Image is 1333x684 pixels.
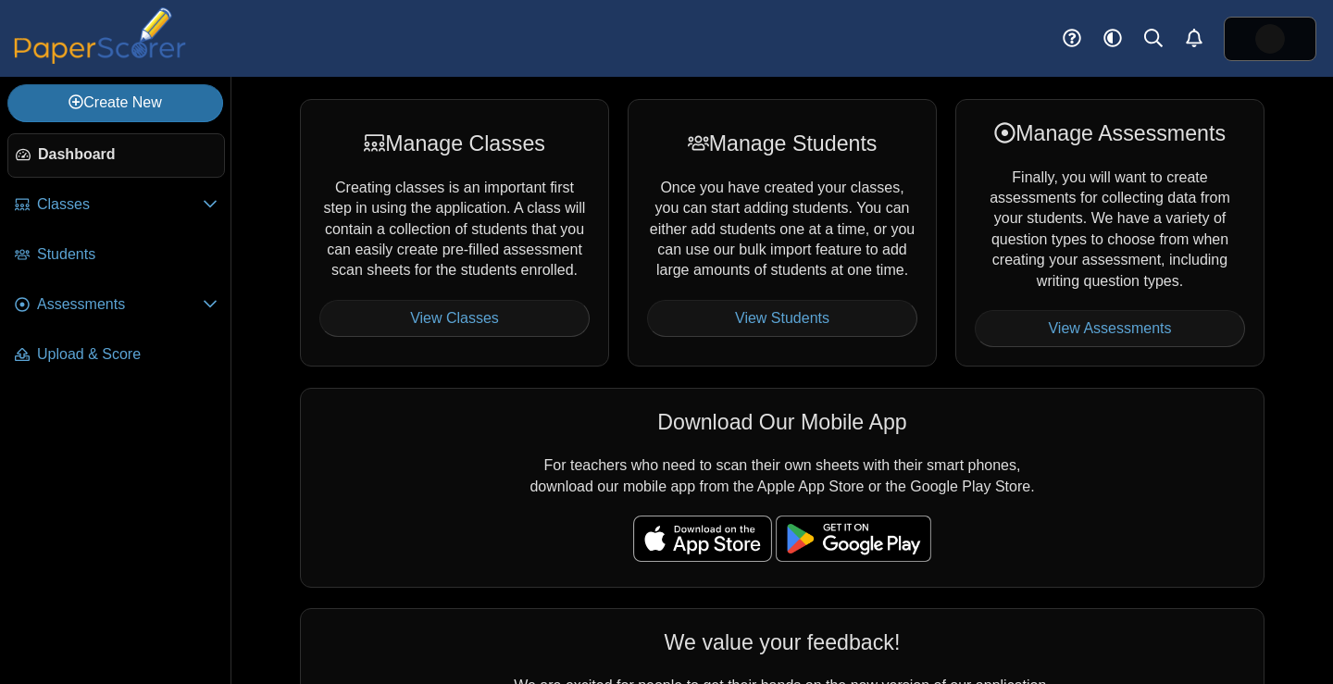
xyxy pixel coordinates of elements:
a: PaperScorer [7,51,193,67]
span: Upload & Score [37,344,218,365]
span: Classes [37,194,203,215]
div: Manage Assessments [975,118,1245,148]
a: ps.zHSePt90vk3H6ScY [1224,17,1316,61]
div: Once you have created your classes, you can start adding students. You can either add students on... [628,99,937,367]
a: Assessments [7,283,225,328]
a: Create New [7,84,223,121]
a: View Classes [319,300,590,337]
span: Students [37,244,218,265]
img: google-play-badge.png [776,516,931,562]
span: Alex Ciopyk [1255,24,1285,54]
a: Dashboard [7,133,225,178]
div: We value your feedback! [319,628,1245,657]
a: View Assessments [975,310,1245,347]
img: PaperScorer [7,7,193,64]
div: For teachers who need to scan their own sheets with their smart phones, download our mobile app f... [300,388,1264,588]
div: Download Our Mobile App [319,407,1245,437]
div: Finally, you will want to create assessments for collecting data from your students. We have a va... [955,99,1264,367]
span: Dashboard [38,144,217,165]
img: ps.zHSePt90vk3H6ScY [1255,24,1285,54]
div: Manage Students [647,129,917,158]
a: Alerts [1174,19,1215,59]
a: Upload & Score [7,333,225,378]
img: apple-store-badge.svg [633,516,772,562]
div: Creating classes is an important first step in using the application. A class will contain a coll... [300,99,609,367]
a: Students [7,233,225,278]
span: Assessments [37,294,203,315]
div: Manage Classes [319,129,590,158]
a: Classes [7,183,225,228]
a: View Students [647,300,917,337]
